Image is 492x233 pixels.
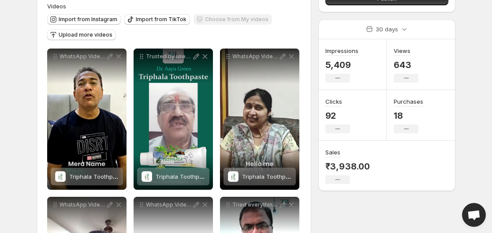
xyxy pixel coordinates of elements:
[394,110,423,121] p: 18
[124,14,190,25] button: Import from TikTok
[325,46,358,55] h3: Impressions
[232,201,278,208] p: Tried everything but nothing worked For those struggling with sensitive teeth and constant discom...
[228,171,239,182] img: Triphala Toothpaste - SLS-Free
[394,46,410,55] h3: Views
[134,49,213,190] div: Trusted by users Backed by real results When it comes to oral health word of mouth means everythi...
[47,30,116,40] button: Upload more videos
[59,16,117,23] span: Import from Instagram
[146,53,192,60] p: Trusted by users Backed by real results When it comes to oral health word of mouth means everythi...
[47,14,121,25] button: Import from Instagram
[462,203,486,227] a: Open chat
[376,25,398,34] p: 30 days
[325,97,342,106] h3: Clicks
[325,60,358,70] p: 5,409
[55,171,66,182] img: Triphala Toothpaste - SLS-Free
[242,173,329,180] span: Triphala Toothpaste - SLS-Free
[325,148,340,157] h3: Sales
[232,53,278,60] p: WhatsApp Video [DATE] at 114905 AM
[60,53,105,60] p: WhatsApp Video [DATE] at 114905 AM 1
[394,97,423,106] h3: Purchases
[325,161,370,172] p: ₹3,938.00
[142,171,152,182] img: Triphala Toothpaste - SLS-Free
[69,173,156,180] span: Triphala Toothpaste - SLS-Free
[220,49,299,190] div: WhatsApp Video [DATE] at 114905 AMTriphala Toothpaste - SLS-FreeTriphala Toothpaste - SLS-Free
[156,173,242,180] span: Triphala Toothpaste - SLS-Free
[394,60,418,70] p: 643
[146,201,192,208] p: WhatsApp Video [DATE] at 114904 AM
[47,3,66,10] span: Videos
[136,16,186,23] span: Import from TikTok
[47,49,127,190] div: WhatsApp Video [DATE] at 114905 AM 1Triphala Toothpaste - SLS-FreeTriphala Toothpaste - SLS-Free
[60,201,105,208] p: WhatsApp Video [DATE] at 114904 AM 1
[325,110,350,121] p: 92
[59,31,112,38] span: Upload more videos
